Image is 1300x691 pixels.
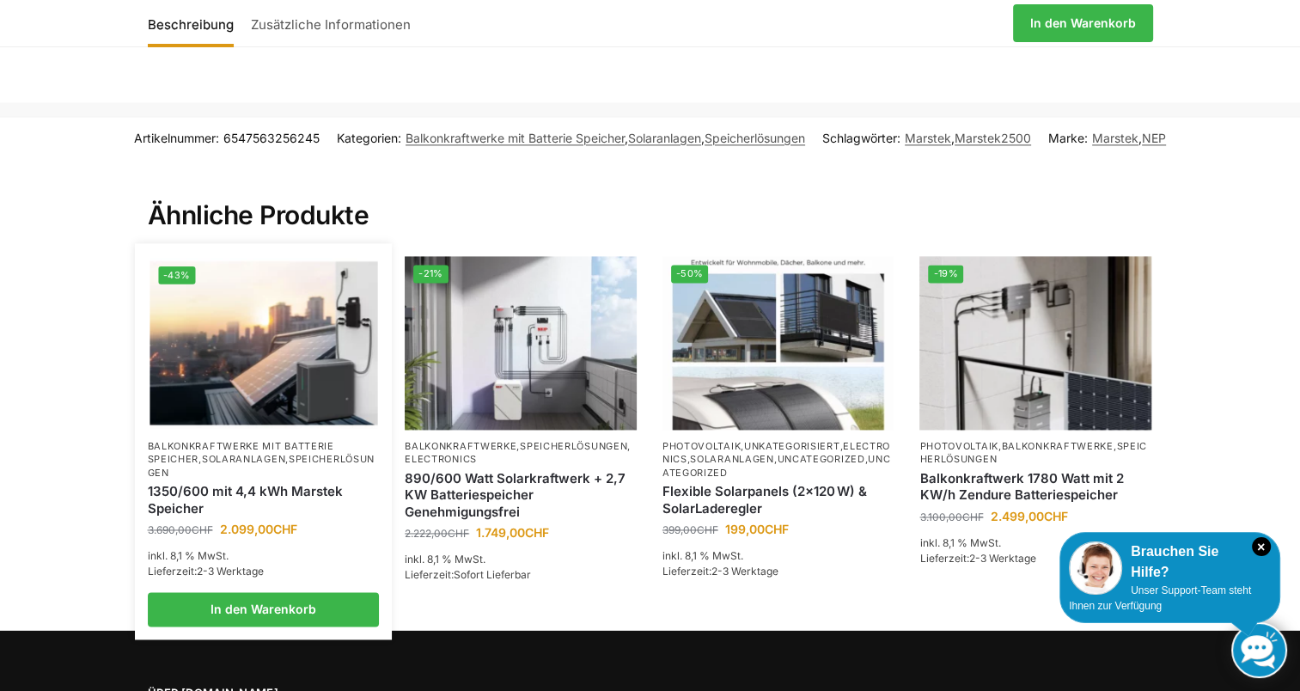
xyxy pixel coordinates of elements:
[919,511,983,523] bdi: 3.100,00
[405,440,516,452] a: Balkonkraftwerke
[406,131,625,145] a: Balkonkraftwerke mit Batterie Speicher
[919,440,1147,465] a: Speicherlösungen
[202,453,285,465] a: Solaranlagen
[405,256,637,430] img: Steckerkraftwerk mit 2,7kwh-Speicher
[662,548,894,564] p: inkl. 8,1 % MwSt.
[148,523,213,536] bdi: 3.690,00
[697,523,718,536] span: CHF
[148,483,380,517] a: 1350/600 mit 4,4 kWh Marstek Speicher
[405,470,637,521] a: 890/600 Watt Solarkraftwerk + 2,7 KW Batteriespeicher Genehmigungsfrei
[148,453,375,478] a: Speicherlösungen
[662,440,741,452] a: Photovoltaik
[1043,509,1067,523] span: CHF
[662,256,894,430] a: -50%Flexible Solar Module für Wohnmobile Camping Balkon
[919,440,1151,467] p: , ,
[148,440,334,465] a: Balkonkraftwerke mit Batterie Speicher
[919,256,1151,430] a: -19%Zendure-solar-flow-Batteriespeicher für Balkonkraftwerke
[1002,440,1114,452] a: Balkonkraftwerke
[725,522,789,536] bdi: 199,00
[919,535,1151,551] p: inkl. 8,1 % MwSt.
[454,568,531,581] span: Sofort Lieferbar
[337,129,805,147] span: Kategorien: , ,
[711,565,778,578] span: 2-3 Werktage
[525,525,549,540] span: CHF
[150,258,377,429] a: -43%Balkonkraftwerk mit Marstek Speicher
[520,440,627,452] a: Speicherlösungen
[192,523,213,536] span: CHF
[134,129,320,147] span: Artikelnummer:
[1092,131,1138,145] a: Marstek
[476,525,549,540] bdi: 1.749,00
[905,131,951,145] a: Marstek
[662,523,718,536] bdi: 399,00
[1069,541,1271,583] div: Brauchen Sie Hilfe?
[662,440,894,480] p: , , , , ,
[628,131,701,145] a: Solaranlagen
[405,256,637,430] a: -21%Steckerkraftwerk mit 2,7kwh-Speicher
[968,552,1035,565] span: 2-3 Werktage
[990,509,1067,523] bdi: 2.499,00
[405,568,531,581] span: Lieferzeit:
[822,129,1031,147] span: Schlagwörter: ,
[919,552,1035,565] span: Lieferzeit:
[705,131,805,145] a: Speicherlösungen
[662,256,894,430] img: Flexible Solar Module für Wohnmobile Camping Balkon
[961,511,983,523] span: CHF
[919,256,1151,430] img: Zendure-solar-flow-Batteriespeicher für Balkonkraftwerke
[405,552,637,567] p: inkl. 8,1 % MwSt.
[662,453,891,478] a: Uncategorized
[1048,129,1166,147] span: Marke: ,
[765,522,789,536] span: CHF
[148,548,380,564] p: inkl. 8,1 % MwSt.
[1142,131,1166,145] a: NEP
[662,483,894,517] a: Flexible Solarpanels (2×120 W) & SolarLaderegler
[662,565,778,578] span: Lieferzeit:
[919,440,998,452] a: Photovoltaik
[148,592,380,627] a: In den Warenkorb legen: „1350/600 mit 4,4 kWh Marstek Speicher“
[405,440,637,467] p: , ,
[690,453,773,465] a: Solaranlagen
[1069,584,1251,612] span: Unser Support-Team steht Ihnen zur Verfügung
[405,453,477,465] a: Electronics
[220,522,297,536] bdi: 2.099,00
[405,527,469,540] bdi: 2.222,00
[197,565,264,578] span: 2-3 Werktage
[148,565,264,578] span: Lieferzeit:
[955,131,1031,145] a: Marstek2500
[273,522,297,536] span: CHF
[223,131,320,145] span: 6547563256245
[1252,537,1271,556] i: Schließen
[148,440,380,480] p: , ,
[148,158,1153,232] h2: Ähnliche Produkte
[662,440,890,465] a: Electronics
[919,470,1151,504] a: Balkonkraftwerk 1780 Watt mit 2 KW/h Zendure Batteriespeicher
[777,453,864,465] a: Uncategorized
[744,440,840,452] a: Unkategorisiert
[448,527,469,540] span: CHF
[150,258,377,429] img: Balkonkraftwerk mit Marstek Speicher
[1069,541,1122,595] img: Customer service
